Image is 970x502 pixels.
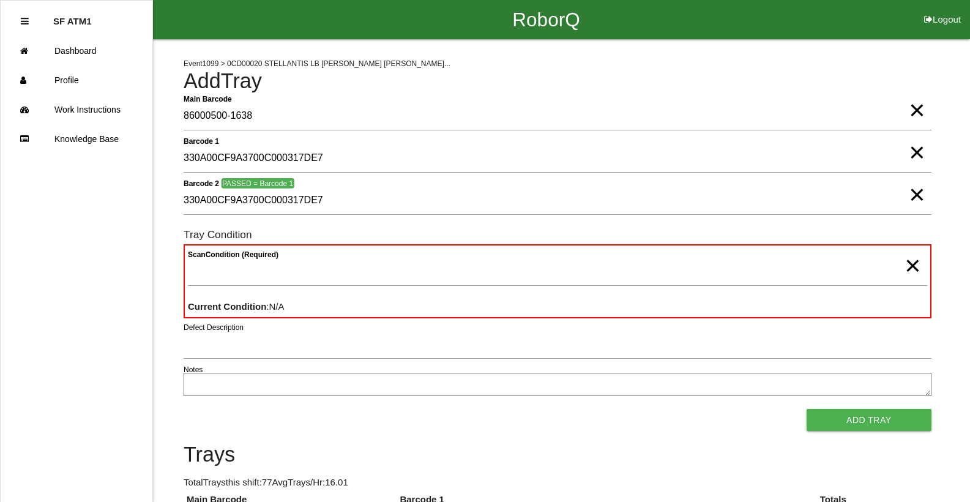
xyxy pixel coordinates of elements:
[184,476,931,490] p: Total Trays this shift: 77 Avg Trays /Hr: 16.01
[905,241,920,266] span: Clear Input
[1,124,152,154] a: Knowledge Base
[184,94,232,103] b: Main Barcode
[909,128,925,152] span: Clear Input
[1,66,152,95] a: Profile
[184,364,203,375] label: Notes
[221,178,294,189] span: PASSED = Barcode 1
[53,7,92,26] p: SF ATM1
[21,7,29,36] div: Close
[909,170,925,195] span: Clear Input
[184,70,931,93] h4: Add Tray
[184,322,244,333] label: Defect Description
[188,301,266,312] b: Current Condition
[184,137,219,145] b: Barcode 1
[184,179,219,187] b: Barcode 2
[909,86,925,110] span: Clear Input
[184,443,931,466] h4: Trays
[1,95,152,124] a: Work Instructions
[807,409,931,431] button: Add Tray
[184,102,931,130] input: Required
[1,36,152,66] a: Dashboard
[188,301,285,312] span: : N/A
[184,59,450,68] span: Event 1099 > 0CD00020 STELLANTIS LB [PERSON_NAME] [PERSON_NAME]...
[188,250,278,259] b: Scan Condition (Required)
[184,229,931,241] h6: Tray Condition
